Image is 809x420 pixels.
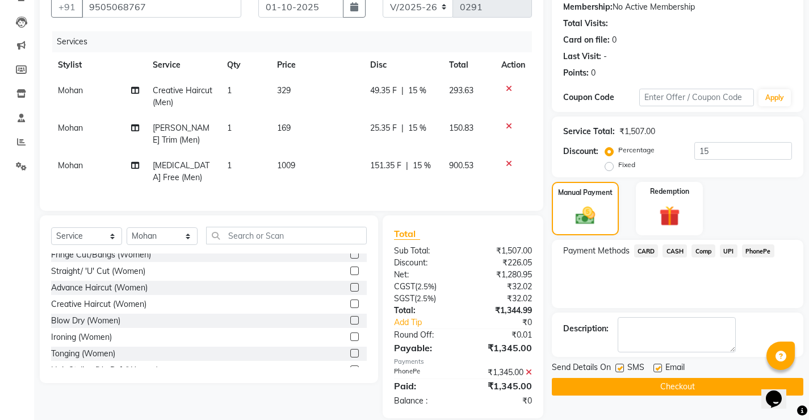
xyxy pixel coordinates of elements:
div: Fringe Cut/Bangs (Women) [51,249,151,261]
span: 329 [277,85,291,95]
a: Add Tip [385,317,476,328]
div: Discount: [385,257,463,269]
div: Service Total: [563,126,615,138]
span: Creative Haircut (Men) [153,85,212,107]
div: Ironing (Women) [51,331,112,343]
div: Membership: [563,1,613,13]
span: Email [665,361,685,376]
span: 25.35 F [370,122,397,134]
div: Services [52,31,540,52]
span: [PERSON_NAME] Trim (Men) [153,123,209,145]
span: | [401,122,404,134]
span: Comp [691,244,715,257]
div: Creative Haircut (Women) [51,298,146,310]
div: ₹0 [463,395,540,407]
div: ₹0 [476,317,540,328]
div: Balance : [385,395,463,407]
div: ₹1,345.00 [463,367,540,379]
div: Coupon Code [563,92,639,103]
span: Mohan [58,123,83,133]
span: 1009 [277,160,295,171]
span: SMS [627,361,644,376]
span: 1 [227,160,232,171]
th: Price [270,52,364,78]
th: Action [494,52,532,78]
span: 293.63 [449,85,473,95]
div: PhonePe [385,367,463,379]
div: ₹1,507.00 [463,245,540,257]
div: Blow Dry (Women) [51,315,120,327]
div: Sub Total: [385,245,463,257]
div: Hair Styling [Up Do] (Women) [51,364,158,376]
div: Tonging (Women) [51,348,115,360]
th: Total [442,52,494,78]
div: ₹32.02 [463,281,540,293]
div: Total: [385,305,463,317]
span: 1 [227,85,232,95]
div: Points: [563,67,589,79]
div: Card on file: [563,34,610,46]
span: 2.5% [417,282,434,291]
div: Last Visit: [563,51,601,63]
div: - [603,51,607,63]
div: ₹32.02 [463,293,540,305]
span: 49.35 F [370,85,397,97]
span: Payment Methods [563,245,630,257]
span: Mohan [58,160,83,171]
span: Send Details On [552,361,611,376]
div: Advance Haircut (Women) [51,282,148,294]
span: 15 % [413,160,431,172]
div: ₹1,507.00 [619,126,655,138]
span: Total [394,228,420,240]
span: 15 % [408,122,426,134]
div: Payments [394,357,532,367]
input: Search or Scan [206,227,367,244]
div: Total Visits: [563,18,608,30]
div: ₹1,345.00 [463,341,540,355]
div: 0 [591,67,596,79]
label: Manual Payment [558,188,613,198]
span: CARD [634,244,659,257]
span: 150.83 [449,123,473,133]
div: Net: [385,269,463,281]
span: 15 % [408,85,426,97]
span: [MEDICAL_DATA] Free (Men) [153,160,209,182]
div: 0 [612,34,617,46]
div: Discount: [563,145,598,157]
img: _gift.svg [653,203,686,229]
div: No Active Membership [563,1,792,13]
span: | [406,160,408,172]
span: 900.53 [449,160,473,171]
label: Percentage [618,145,655,155]
span: 2.5% [417,294,434,303]
label: Fixed [618,160,635,170]
button: Checkout [552,378,803,396]
th: Qty [220,52,270,78]
div: Straight/ 'U' Cut (Women) [51,265,145,277]
th: Stylist [51,52,146,78]
img: _cash.svg [569,205,601,227]
span: UPI [720,244,737,257]
button: Apply [758,89,791,106]
div: ₹1,280.95 [463,269,540,281]
div: ₹1,344.99 [463,305,540,317]
div: ( ) [385,293,463,305]
span: 1 [227,123,232,133]
div: ₹226.05 [463,257,540,269]
span: 169 [277,123,291,133]
div: ₹1,345.00 [463,379,540,393]
div: Round Off: [385,329,463,341]
span: CGST [394,281,415,292]
label: Redemption [650,186,689,197]
div: Payable: [385,341,463,355]
input: Enter Offer / Coupon Code [639,89,754,106]
span: SGST [394,293,414,303]
iframe: chat widget [761,375,798,409]
th: Service [146,52,220,78]
div: ( ) [385,281,463,293]
span: CASH [663,244,687,257]
span: | [401,85,404,97]
span: PhonePe [742,244,774,257]
div: Description: [563,323,609,335]
span: Mohan [58,85,83,95]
